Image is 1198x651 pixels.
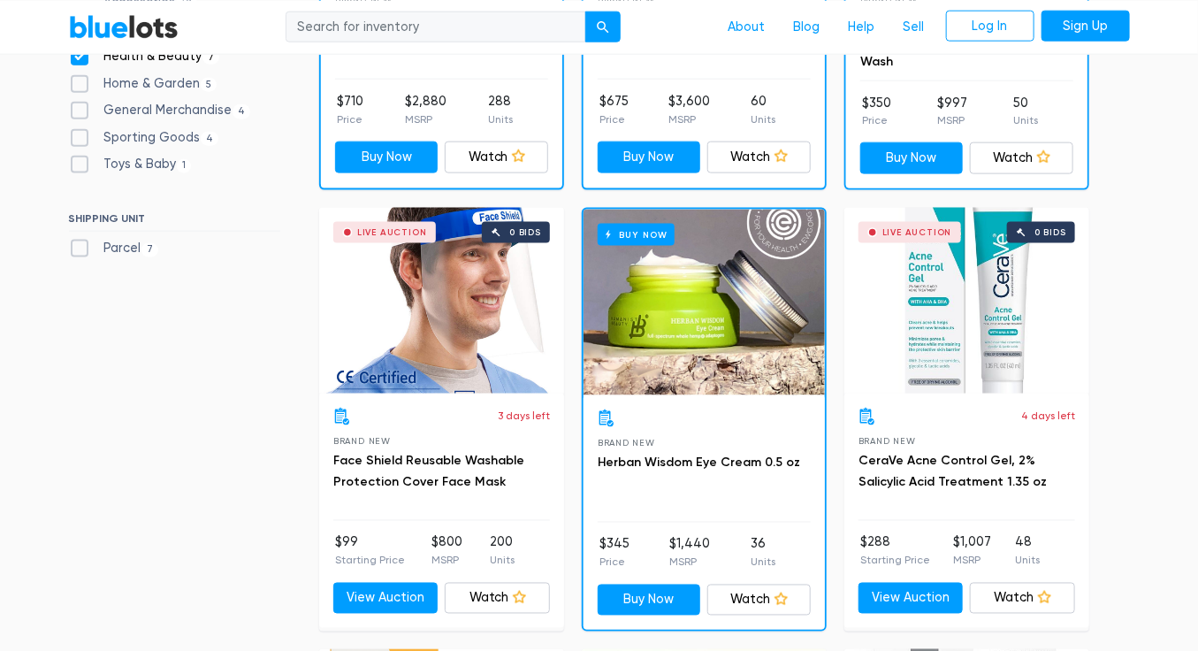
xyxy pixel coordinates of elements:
[202,50,220,65] span: 7
[599,555,630,571] p: Price
[598,438,655,448] span: Brand New
[431,553,462,569] p: MSRP
[751,535,775,571] li: 36
[333,436,391,446] span: Brand New
[598,585,701,617] a: Buy Now
[1034,228,1066,237] div: 0 bids
[860,553,930,569] p: Starting Price
[835,10,889,43] a: Help
[1013,94,1038,129] li: 50
[201,132,219,146] span: 4
[488,92,513,127] li: 288
[405,111,446,127] p: MSRP
[509,228,541,237] div: 0 bids
[751,555,775,571] p: Units
[858,583,964,615] a: View Auction
[333,583,439,615] a: View Auction
[882,228,952,237] div: Live Auction
[844,208,1089,394] a: Live Auction 0 bids
[335,533,405,569] li: $99
[780,10,835,43] a: Blog
[1042,10,1130,42] a: Sign Up
[69,47,220,66] label: Health & Beauty
[337,92,363,127] li: $710
[946,10,1034,42] a: Log In
[598,224,675,246] h6: Buy Now
[599,535,630,571] li: $345
[860,533,930,569] li: $288
[233,104,251,119] span: 4
[445,142,548,173] a: Watch
[669,555,710,571] p: MSRP
[669,535,710,571] li: $1,440
[405,92,446,127] li: $2,880
[335,553,405,569] p: Starting Price
[488,111,513,127] p: Units
[69,212,280,232] h6: SHIPPING UNIT
[319,208,564,394] a: Live Auction 0 bids
[598,455,800,470] a: Herban Wisdom Eye Cream 0.5 oz
[69,128,219,148] label: Sporting Goods
[862,94,891,129] li: $350
[598,142,701,173] a: Buy Now
[858,436,916,446] span: Brand New
[860,142,964,174] a: Buy Now
[69,239,159,258] label: Parcel
[751,92,775,127] li: 60
[599,111,629,127] p: Price
[858,453,1047,489] a: CeraVe Acne Control Gel, 2% Salicylic Acid Treatment 1.35 oz
[490,553,515,569] p: Units
[584,210,825,395] a: Buy Now
[1015,553,1040,569] p: Units
[953,533,991,569] li: $1,007
[177,159,192,173] span: 1
[707,142,811,173] a: Watch
[490,533,515,569] li: 200
[889,10,939,43] a: Sell
[141,243,159,257] span: 7
[937,112,967,128] p: MSRP
[970,142,1073,174] a: Watch
[1015,533,1040,569] li: 48
[69,155,192,174] label: Toys & Baby
[1021,408,1075,424] p: 4 days left
[357,228,427,237] div: Live Auction
[970,583,1075,615] a: Watch
[201,78,217,92] span: 5
[714,10,780,43] a: About
[69,101,251,120] label: General Merchandise
[335,142,439,173] a: Buy Now
[445,583,550,615] a: Watch
[286,11,586,42] input: Search for inventory
[431,533,462,569] li: $800
[668,111,710,127] p: MSRP
[69,13,179,39] a: BlueLots
[751,111,775,127] p: Units
[860,11,1072,69] a: CeraVe Acne Foaming Cream Cleanser, 4% [MEDICAL_DATA] Face Wash
[953,553,991,569] p: MSRP
[69,74,217,94] label: Home & Garden
[707,585,811,617] a: Watch
[333,453,524,489] a: Face Shield Reusable Washable Protection Cover Face Mask
[937,94,967,129] li: $997
[498,408,550,424] p: 3 days left
[862,112,891,128] p: Price
[1013,112,1038,128] p: Units
[599,92,629,127] li: $675
[668,92,710,127] li: $3,600
[337,111,363,127] p: Price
